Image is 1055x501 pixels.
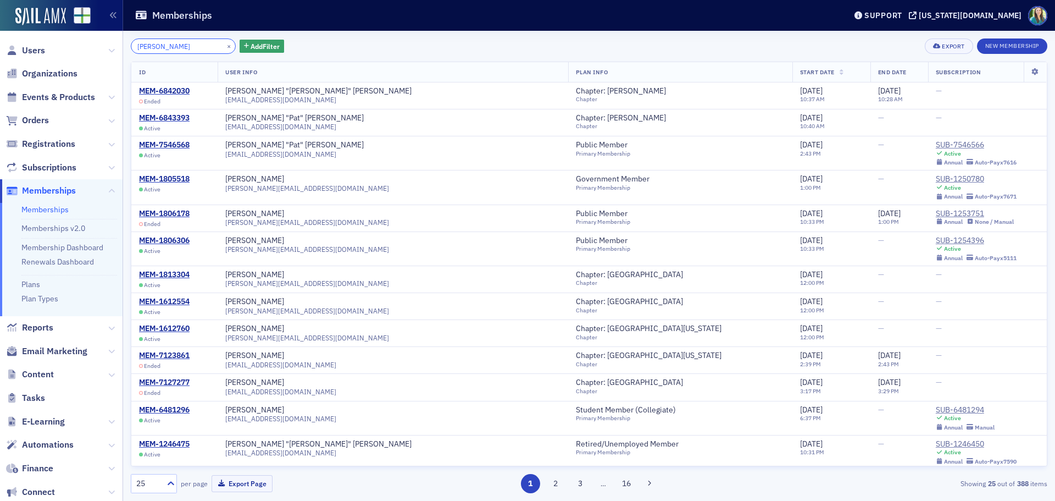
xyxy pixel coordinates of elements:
[617,474,636,493] button: 16
[576,113,676,123] a: Chapter: [PERSON_NAME]
[139,378,190,388] a: MEM-7127277
[74,7,91,24] img: SailAMX
[225,140,364,150] div: [PERSON_NAME] "Pat" [PERSON_NAME]
[919,10,1021,20] div: [US_STATE][DOMAIN_NAME]
[800,68,835,76] span: Start Date
[878,439,884,449] span: —
[21,243,103,252] a: Membership Dashboard
[6,392,45,404] a: Tasks
[22,486,55,498] span: Connect
[800,174,823,184] span: [DATE]
[944,255,963,262] div: Annual
[225,113,364,123] div: [PERSON_NAME] "Pat" [PERSON_NAME]
[22,45,45,57] span: Users
[212,475,273,492] button: Export Page
[139,113,190,123] div: MEM-6843393
[800,306,824,314] time: 12:00 PM
[225,150,336,158] span: [EMAIL_ADDRESS][DOMAIN_NAME]
[251,41,280,51] span: Add Filter
[936,113,942,123] span: —
[131,38,236,54] input: Search…
[576,140,637,150] a: Public Member
[22,114,49,126] span: Orders
[22,91,95,103] span: Events & Products
[139,140,190,150] a: MEM-7546568
[800,350,823,360] span: [DATE]
[800,184,821,191] time: 1:00 PM
[6,368,54,381] a: Content
[576,351,731,361] a: Chapter: [GEOGRAPHIC_DATA][US_STATE]
[22,416,65,428] span: E-Learning
[942,43,964,49] div: Export
[986,478,997,488] strong: 25
[1015,478,1030,488] strong: 388
[878,208,901,218] span: [DATE]
[878,350,901,360] span: [DATE]
[22,138,75,150] span: Registrations
[225,334,389,342] span: [PERSON_NAME][EMAIL_ADDRESS][DOMAIN_NAME]
[225,218,389,227] span: [PERSON_NAME][EMAIL_ADDRESS][DOMAIN_NAME]
[749,478,1047,488] div: Showing out of items
[800,95,825,103] time: 10:37 AM
[22,68,77,80] span: Organizations
[21,279,40,289] a: Plans
[139,297,190,307] a: MEM-1612554
[800,235,823,245] span: [DATE]
[944,193,963,200] div: Annual
[936,236,1017,246] div: SUB-1254396
[22,368,54,381] span: Content
[139,439,190,449] div: MEM-1246475
[225,270,284,280] a: [PERSON_NAME]
[225,245,389,254] span: [PERSON_NAME][EMAIL_ADDRESS][DOMAIN_NAME]
[878,269,884,279] span: —
[975,218,1014,225] div: None / Manual
[144,98,160,105] span: Ended
[878,86,901,96] span: [DATE]
[878,296,884,306] span: —
[800,333,824,341] time: 12:00 PM
[576,209,637,219] a: Public Member
[6,162,76,174] a: Subscriptions
[139,324,190,334] div: MEM-1612760
[144,186,160,193] span: Active
[181,478,208,488] label: per page
[144,282,160,289] span: Active
[936,209,1014,219] a: SUB-1253751
[1028,6,1047,25] span: Profile
[66,7,91,26] a: View Homepage
[576,184,659,191] div: Primary Membership
[22,439,74,451] span: Automations
[800,208,823,218] span: [DATE]
[6,463,53,475] a: Finance
[936,269,942,279] span: —
[225,324,284,334] a: [PERSON_NAME]
[878,218,899,225] time: 1:00 PM
[576,449,688,456] div: Primary Membership
[936,296,942,306] span: —
[800,323,823,333] span: [DATE]
[936,377,942,387] span: —
[225,405,284,415] a: [PERSON_NAME]
[909,12,1025,19] button: [US_STATE][DOMAIN_NAME]
[139,174,190,184] a: MEM-1805518
[21,257,94,267] a: Renewals Dashboard
[139,236,190,246] a: MEM-1806306
[144,309,160,316] span: Active
[225,439,412,449] a: [PERSON_NAME] "[PERSON_NAME]" [PERSON_NAME]
[596,478,611,488] span: …
[576,439,688,449] a: Retired/Unemployed Member
[576,123,676,130] div: Chapter
[800,86,823,96] span: [DATE]
[139,270,190,280] a: MEM-1813304
[6,91,95,103] a: Events & Products
[878,405,884,415] span: —
[800,377,823,387] span: [DATE]
[576,236,637,246] a: Public Member
[878,360,899,368] time: 2:43 PM
[139,68,146,76] span: ID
